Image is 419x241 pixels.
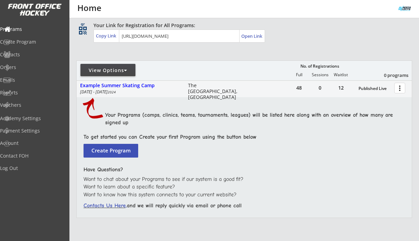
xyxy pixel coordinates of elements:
[80,67,135,74] div: View Options
[84,133,400,141] div: To get started you can Create your first Program using the button below
[84,202,400,209] div: and we will reply quickly via email or phone call
[96,33,118,39] div: Copy Link
[84,166,400,173] div: Have Questions?
[331,85,351,90] div: 12
[80,83,181,89] div: Example Summer Skating Camp
[394,83,405,93] button: more_vert
[241,31,263,41] a: Open Link
[84,144,138,158] button: Create Program
[84,203,127,209] font: Contacts Us Here,
[188,83,242,100] div: The [GEOGRAPHIC_DATA], [GEOGRAPHIC_DATA]
[359,86,391,91] div: Published Live
[105,111,407,127] div: Your Programs (camps, clinics, teams, tournaments, leagues) will be listed here along with an ove...
[310,72,330,77] div: Sessions
[289,72,309,77] div: Full
[84,175,400,198] div: Want to chat about your Programs to see if our system is a good fit? Want to learn about a specif...
[78,25,88,36] button: qr_code
[289,85,309,90] div: 48
[80,90,179,94] div: [DATE] - [DATE]
[310,85,330,90] div: 0
[373,72,408,78] div: 0 programs
[108,90,116,94] em: 2024
[93,22,391,29] div: Your Link for Registration for All Programs:
[78,22,87,26] div: qr
[241,33,263,39] div: Open Link
[330,72,351,77] div: Waitlist
[298,64,341,69] div: No. of Registrations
